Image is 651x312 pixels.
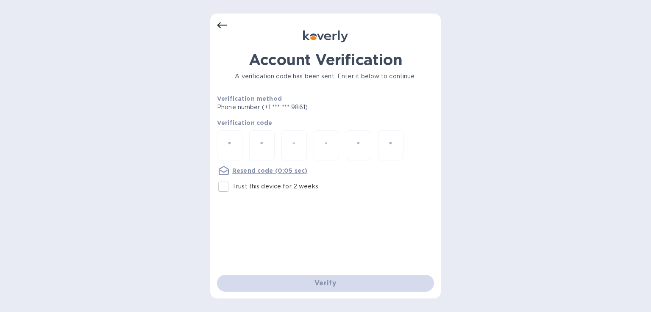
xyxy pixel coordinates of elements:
p: Verification code [217,119,434,127]
p: Trust this device for 2 weeks [232,182,318,191]
p: A verification code has been sent. Enter it below to continue. [217,72,434,81]
p: Phone number (+1 *** *** 9861) [217,103,373,112]
b: Verification method [217,95,282,102]
h1: Account Verification [217,51,434,69]
u: Resend code (0:05 sec) [232,167,307,174]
